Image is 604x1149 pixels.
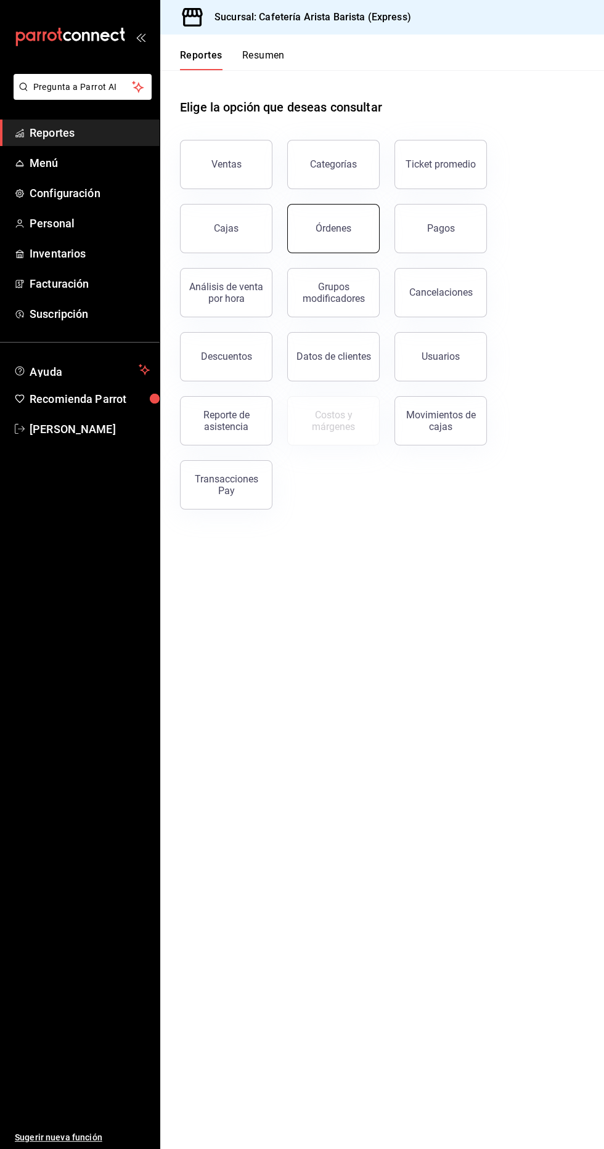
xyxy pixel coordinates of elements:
div: Descuentos [201,351,252,362]
div: navigation tabs [180,49,285,70]
span: Facturación [30,275,150,292]
span: Configuración [30,185,150,201]
button: Categorías [287,140,380,189]
button: Cancelaciones [394,268,487,317]
button: Ticket promedio [394,140,487,189]
div: Pagos [427,222,455,234]
span: Sugerir nueva función [15,1131,150,1144]
div: Movimientos de cajas [402,409,479,432]
div: Cancelaciones [409,286,473,298]
button: Grupos modificadores [287,268,380,317]
span: Suscripción [30,306,150,322]
button: Ventas [180,140,272,189]
a: Cajas [180,204,272,253]
div: Órdenes [316,222,351,234]
div: Transacciones Pay [188,473,264,497]
button: Datos de clientes [287,332,380,381]
button: Resumen [242,49,285,70]
div: Reporte de asistencia [188,409,264,432]
button: Análisis de venta por hora [180,268,272,317]
div: Ticket promedio [406,158,476,170]
span: Pregunta a Parrot AI [33,81,133,94]
span: Personal [30,215,150,232]
span: Ayuda [30,362,134,377]
div: Grupos modificadores [295,281,372,304]
div: Categorías [310,158,357,170]
button: Órdenes [287,204,380,253]
a: Pregunta a Parrot AI [9,89,152,102]
div: Análisis de venta por hora [188,281,264,304]
div: Datos de clientes [296,351,371,362]
button: Usuarios [394,332,487,381]
button: Contrata inventarios para ver este reporte [287,396,380,445]
span: Menú [30,155,150,171]
span: Reportes [30,124,150,141]
button: Reporte de asistencia [180,396,272,445]
button: Movimientos de cajas [394,396,487,445]
button: Pregunta a Parrot AI [14,74,152,100]
div: Cajas [214,221,239,236]
button: Descuentos [180,332,272,381]
button: Pagos [394,204,487,253]
span: [PERSON_NAME] [30,421,150,437]
button: Reportes [180,49,222,70]
button: Transacciones Pay [180,460,272,510]
div: Costos y márgenes [295,409,372,432]
span: Recomienda Parrot [30,391,150,407]
button: open_drawer_menu [136,32,145,42]
div: Usuarios [422,351,460,362]
h3: Sucursal: Cafetería Arista Barista (Express) [205,10,411,25]
h1: Elige la opción que deseas consultar [180,98,382,116]
span: Inventarios [30,245,150,262]
div: Ventas [211,158,242,170]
